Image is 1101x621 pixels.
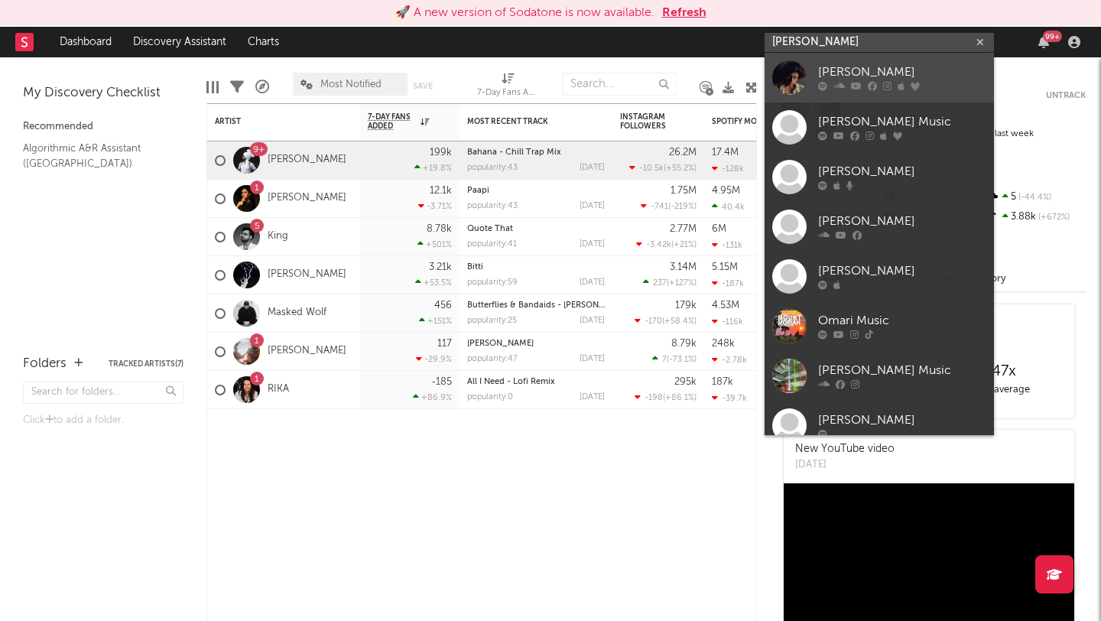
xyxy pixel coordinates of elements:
[646,241,671,249] span: -3.42k
[641,201,697,211] div: ( )
[818,213,986,231] div: [PERSON_NAME]
[580,202,605,210] div: [DATE]
[818,362,986,380] div: [PERSON_NAME] Music
[674,241,694,249] span: +21 %
[467,240,517,249] div: popularity: 41
[122,27,237,57] a: Discovery Assistant
[429,262,452,272] div: 3.21k
[268,154,346,167] a: [PERSON_NAME]
[562,73,677,96] input: Search...
[419,316,452,326] div: +151 %
[653,279,667,288] span: 237
[467,117,582,126] div: Most Recent Track
[765,152,994,202] a: [PERSON_NAME]
[23,118,183,136] div: Recommended
[1038,36,1049,48] button: 99+
[671,339,697,349] div: 8.79k
[49,27,122,57] a: Dashboard
[413,82,433,90] button: Save
[23,411,183,430] div: Click to add a folder.
[669,279,694,288] span: +127 %
[395,4,654,22] div: 🚀 A new version of Sodatone is now available.
[580,393,605,402] div: [DATE]
[652,354,697,364] div: ( )
[467,301,657,310] a: Butterflies & Bandaids - [PERSON_NAME] Remix
[237,27,290,57] a: Charts
[427,224,452,234] div: 8.78k
[984,187,1086,207] div: 5
[765,33,994,52] input: Search for artists
[712,240,742,250] div: -131k
[580,240,605,249] div: [DATE]
[467,378,605,386] div: All I Need - Lofi Remix
[639,164,664,173] span: -10.5k
[580,355,605,363] div: [DATE]
[643,278,697,288] div: ( )
[765,351,994,401] a: [PERSON_NAME] Music
[666,164,694,173] span: +55.2 %
[629,163,697,173] div: ( )
[467,340,534,348] a: [PERSON_NAME]
[23,355,67,373] div: Folders
[580,317,605,325] div: [DATE]
[206,65,219,109] div: Edit Columns
[669,148,697,158] div: 26.2M
[712,164,744,174] div: -128k
[467,164,518,172] div: popularity: 43
[662,356,667,364] span: 7
[818,262,986,281] div: [PERSON_NAME]
[467,187,605,195] div: Paapi
[434,301,452,310] div: 456
[765,401,994,450] a: [PERSON_NAME]
[795,457,895,473] div: [DATE]
[818,312,986,330] div: Omari Music
[818,63,986,82] div: [PERSON_NAME]
[467,202,518,210] div: popularity: 43
[671,186,697,196] div: 1.75M
[1036,213,1070,222] span: +672 %
[467,225,513,233] a: Quote That
[413,392,452,402] div: +86.9 %
[675,301,697,310] div: 179k
[268,307,326,320] a: Masked Wolf
[417,239,452,249] div: +501 %
[712,262,738,272] div: 5.15M
[268,192,346,205] a: [PERSON_NAME]
[670,224,697,234] div: 2.77M
[765,252,994,301] a: [PERSON_NAME]
[1046,88,1086,103] button: Untrack
[430,148,452,158] div: 199k
[712,339,735,349] div: 248k
[818,113,986,132] div: [PERSON_NAME] Music
[795,441,895,457] div: New YouTube video
[23,140,168,171] a: Algorithmic A&R Assistant ([GEOGRAPHIC_DATA])
[467,225,605,233] div: Quote That
[984,207,1086,227] div: 3.88k
[477,65,538,109] div: 7-Day Fans Added (7-Day Fans Added)
[580,164,605,172] div: [DATE]
[23,382,183,404] input: Search for folders...
[268,345,346,358] a: [PERSON_NAME]
[674,377,697,387] div: 295k
[320,80,382,89] span: Most Notified
[929,381,1070,399] div: daily average
[268,383,289,396] a: RIKA
[268,268,346,281] a: [PERSON_NAME]
[467,393,513,402] div: popularity: 0
[671,203,694,211] span: -219 %
[230,65,244,109] div: Filters
[712,278,744,288] div: -187k
[467,187,489,195] a: Paapi
[467,355,518,363] div: popularity: 47
[662,4,706,22] button: Refresh
[255,65,269,109] div: A&R Pipeline
[467,263,483,271] a: Bitti
[414,163,452,173] div: +19.8 %
[669,356,694,364] span: -73.1 %
[620,112,674,131] div: Instagram Followers
[712,377,733,387] div: 187k
[418,201,452,211] div: -3.71 %
[712,224,726,234] div: 6M
[467,317,517,325] div: popularity: 25
[268,230,288,243] a: King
